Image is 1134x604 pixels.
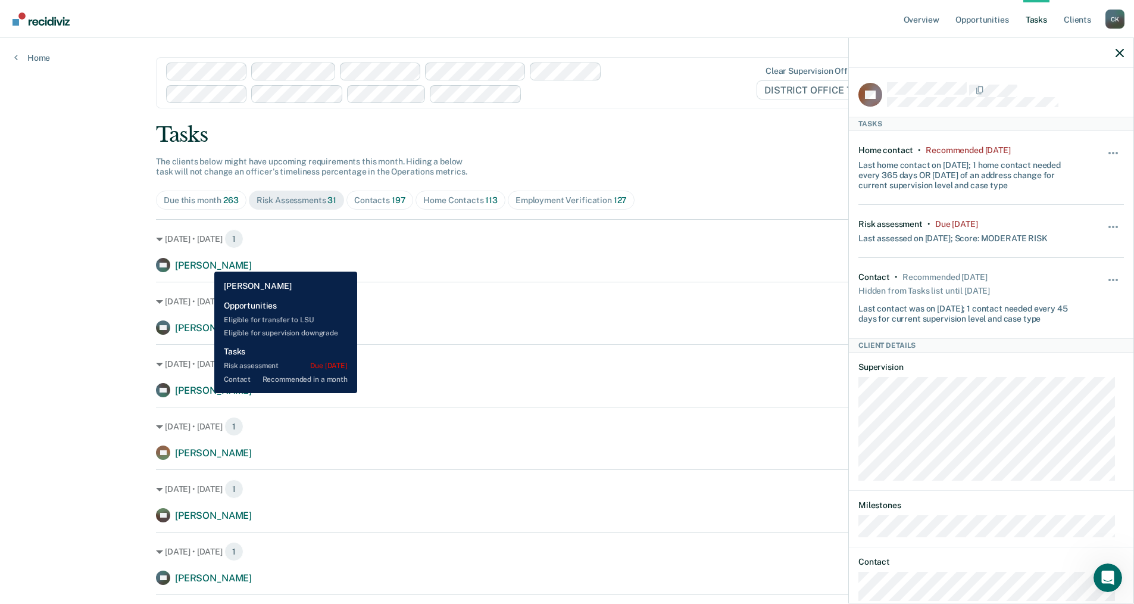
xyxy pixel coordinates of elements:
div: C K [1105,10,1124,29]
dt: Contact [858,557,1124,567]
div: Recommended 2 months ago [926,145,1010,155]
div: [DATE] • [DATE] [156,480,978,499]
img: Recidiviz [13,13,70,26]
span: 127 [614,195,627,205]
div: [DATE] • [DATE] [156,292,978,311]
span: 113 [485,195,498,205]
span: The clients below might have upcoming requirements this month. Hiding a below task will not chang... [156,157,467,176]
div: Due 18 days ago [935,219,978,229]
div: [DATE] • [DATE] [156,417,978,436]
span: 197 [392,195,406,205]
span: 1 [224,542,243,561]
span: [PERSON_NAME] [175,385,252,396]
div: Tasks [156,123,978,147]
dt: Milestones [858,500,1124,510]
span: DISTRICT OFFICE 7 [757,80,869,99]
span: [PERSON_NAME] [175,572,252,584]
div: Due this month [164,195,239,206]
div: Clear supervision officers [766,66,867,76]
span: 1 [224,292,243,311]
div: • [927,219,930,229]
div: Last contact was on [DATE]; 1 contact needed every 45 days for current supervision level and case... [858,299,1080,324]
div: Last assessed on [DATE]; Score: MODERATE RISK [858,229,1048,244]
div: Client Details [849,338,1133,353]
span: 31 [327,195,336,205]
span: [PERSON_NAME] [175,322,252,334]
span: 1 [224,354,243,373]
div: Home contact [858,145,913,155]
div: • [918,145,921,155]
div: Recommended in 3 days [902,272,987,282]
div: Risk Assessments [257,195,336,206]
div: Employment Verification [516,195,627,206]
div: Hidden from Tasks list until [DATE] [858,282,990,299]
span: [PERSON_NAME] [175,447,252,459]
span: 263 [223,195,239,205]
a: Home [14,52,50,63]
div: Tasks [849,117,1133,131]
div: • [895,272,898,282]
div: [DATE] • [DATE] [156,542,978,561]
span: [PERSON_NAME] [175,260,252,271]
span: 1 [224,229,243,248]
div: Contacts [354,195,405,206]
div: Home Contacts [423,195,498,206]
div: Risk assessment [858,219,923,229]
div: Contact [858,272,890,282]
span: [PERSON_NAME] [175,510,252,521]
iframe: Intercom live chat [1094,563,1122,592]
div: Last home contact on [DATE]; 1 home contact needed every 365 days OR [DATE] of an address change ... [858,155,1080,190]
dt: Supervision [858,362,1124,372]
span: 1 [224,417,243,436]
div: [DATE] • [DATE] [156,229,978,248]
button: Profile dropdown button [1105,10,1124,29]
span: 1 [224,480,243,499]
div: [DATE] • [DATE] [156,354,978,373]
